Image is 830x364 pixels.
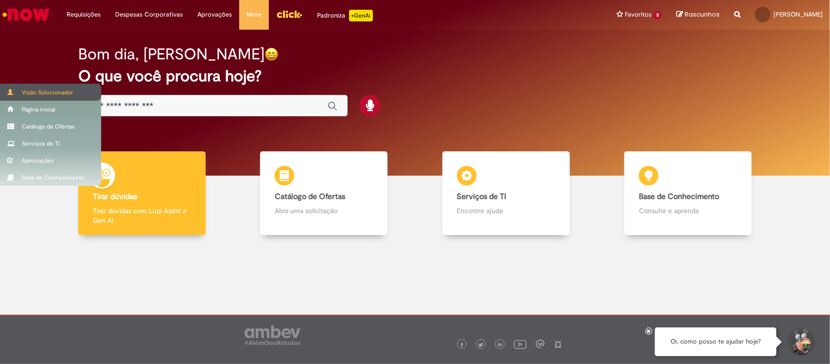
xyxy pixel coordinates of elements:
p: Tirar dúvidas com Lupi Assist e Gen Ai [93,206,191,225]
a: Rascunhos [676,10,720,19]
img: logo_footer_facebook.png [459,343,464,347]
b: Tirar dúvidas [93,192,137,201]
img: logo_footer_workplace.png [536,340,545,348]
p: Abra uma solicitação [275,206,373,216]
a: Base de Conhecimento Consulte e aprenda [597,151,779,236]
img: logo_footer_naosei.png [554,340,563,348]
span: Aprovações [197,10,232,19]
h2: O que você procura hoje? [78,68,752,85]
span: 5 [653,11,662,19]
img: happy-face.png [265,47,279,61]
img: logo_footer_twitter.png [478,343,483,347]
img: click_logo_yellow_360x200.png [276,7,302,21]
img: logo_footer_linkedin.png [498,342,503,348]
h2: Bom dia, [PERSON_NAME] [78,46,265,63]
div: Oi, como posso te ajudar hoje? [655,328,777,356]
img: logo_footer_ambev_rotulo_gray.png [245,326,300,345]
p: Consulte e aprenda [639,206,737,216]
span: Despesas Corporativas [115,10,183,19]
span: Favoritos [625,10,652,19]
b: Base de Conhecimento [639,192,719,201]
p: +GenAi [349,10,373,21]
b: Serviços de TI [457,192,507,201]
span: Rascunhos [685,10,720,19]
b: Catálogo de Ofertas [275,192,345,201]
a: Catálogo de Ofertas Abra uma solicitação [233,151,415,236]
img: ServiceNow [1,5,51,24]
a: Tirar dúvidas Tirar dúvidas com Lupi Assist e Gen Ai [51,151,233,236]
span: [PERSON_NAME] [774,10,823,18]
button: Iniciar Conversa de Suporte [786,328,815,357]
span: More [247,10,262,19]
div: Padroniza [317,10,373,21]
span: Requisições [67,10,101,19]
a: Serviços de TI Encontre ajuda [415,151,597,236]
img: logo_footer_youtube.png [514,338,527,350]
p: Encontre ajuda [457,206,555,216]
